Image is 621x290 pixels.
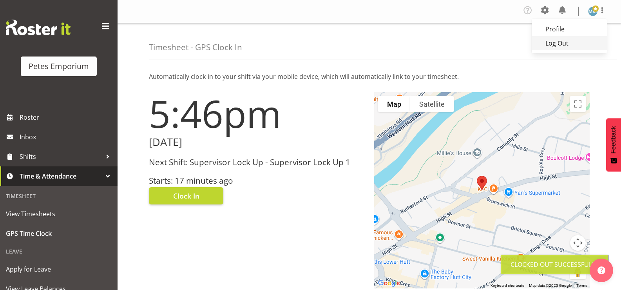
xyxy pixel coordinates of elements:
[149,43,242,52] h4: Timesheet - GPS Clock In
[149,176,365,185] h3: Starts: 17 minutes ago
[511,260,599,269] div: Clocked out Successfully
[6,20,71,35] img: Rosterit website logo
[610,126,617,153] span: Feedback
[20,111,114,123] span: Roster
[20,170,102,182] span: Time & Attendance
[2,188,116,204] div: Timesheet
[376,278,402,288] img: Google
[149,72,590,81] p: Automatically clock-in to your shift via your mobile device, which will automatically link to you...
[588,7,597,16] img: mandy-mosley3858.jpg
[149,136,365,148] h2: [DATE]
[149,158,365,167] h3: Next Shift: Supervisor Lock Up - Supervisor Lock Up 1
[606,118,621,171] button: Feedback - Show survey
[570,96,586,112] button: Toggle fullscreen view
[410,96,454,112] button: Show satellite imagery
[29,60,89,72] div: Petes Emporium
[576,283,587,288] a: Terms (opens in new tab)
[491,283,524,288] button: Keyboard shortcuts
[532,22,607,36] a: Profile
[2,259,116,279] a: Apply for Leave
[6,208,112,220] span: View Timesheets
[6,228,112,239] span: GPS Time Clock
[2,204,116,224] a: View Timesheets
[570,235,586,251] button: Map camera controls
[529,283,572,288] span: Map data ©2025 Google
[173,191,199,201] span: Clock In
[376,278,402,288] a: Open this area in Google Maps (opens a new window)
[2,243,116,259] div: Leave
[2,224,116,243] a: GPS Time Clock
[378,96,410,112] button: Show street map
[20,151,102,162] span: Shifts
[532,36,607,50] a: Log Out
[149,92,365,135] h1: 5:46pm
[20,131,114,143] span: Inbox
[6,263,112,275] span: Apply for Leave
[149,187,223,204] button: Clock In
[597,266,605,274] img: help-xxl-2.png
